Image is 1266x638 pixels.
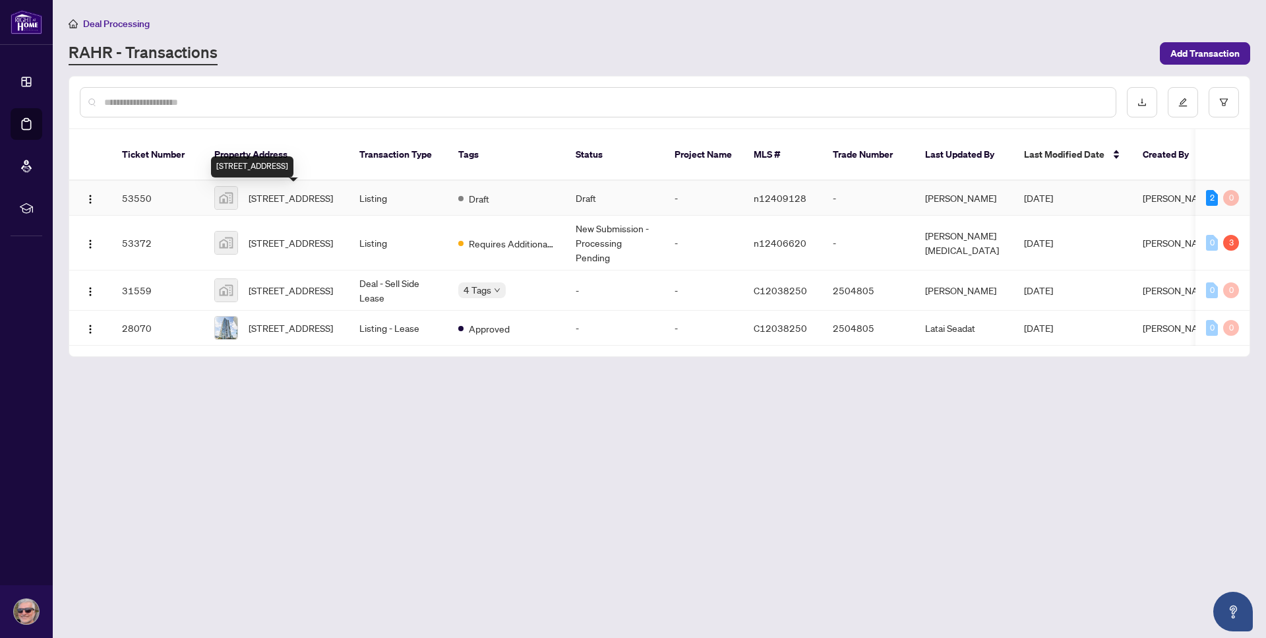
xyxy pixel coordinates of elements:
div: 0 [1206,235,1218,251]
span: [PERSON_NAME] [1143,237,1214,249]
div: 0 [1223,282,1239,298]
td: [PERSON_NAME][MEDICAL_DATA] [915,216,1013,271]
div: 0 [1223,320,1239,336]
td: - [822,216,915,271]
button: filter [1209,87,1239,117]
img: logo [11,10,42,34]
a: RAHR - Transactions [69,42,218,65]
span: [DATE] [1024,322,1053,334]
span: C12038250 [754,284,807,296]
td: Deal - Sell Side Lease [349,271,448,311]
td: - [565,311,664,346]
div: 3 [1223,235,1239,251]
span: Add Transaction [1170,43,1240,64]
div: 0 [1206,320,1218,336]
td: - [664,311,743,346]
td: - [664,181,743,216]
td: - [664,216,743,271]
button: download [1127,87,1157,117]
span: [DATE] [1024,284,1053,296]
img: thumbnail-img [215,232,237,254]
button: Logo [80,317,101,338]
span: Draft [469,191,489,206]
button: Open asap [1213,592,1253,631]
span: n12406620 [754,237,806,249]
div: 0 [1223,190,1239,206]
th: Last Modified Date [1013,129,1132,181]
button: Logo [80,232,101,253]
button: Add Transaction [1160,42,1250,65]
td: 31559 [111,271,204,311]
th: Transaction Type [349,129,448,181]
th: Property Address [204,129,349,181]
span: [STREET_ADDRESS] [249,191,333,205]
div: 2 [1206,190,1218,206]
span: [PERSON_NAME] [1143,322,1214,334]
img: Logo [85,324,96,335]
th: Project Name [664,129,743,181]
td: - [565,271,664,311]
span: [STREET_ADDRESS] [249,236,333,250]
button: edit [1168,87,1198,117]
span: down [494,287,500,294]
td: Listing [349,216,448,271]
td: Listing - Lease [349,311,448,346]
td: 2504805 [822,271,915,311]
button: Logo [80,280,101,301]
td: - [822,181,915,216]
span: [STREET_ADDRESS] [249,321,333,335]
span: n12409128 [754,192,806,204]
td: 28070 [111,311,204,346]
span: Approved [469,321,510,336]
span: [PERSON_NAME] [1143,284,1214,296]
th: MLS # [743,129,822,181]
span: [DATE] [1024,237,1053,249]
td: [PERSON_NAME] [915,181,1013,216]
span: edit [1178,98,1188,107]
td: 53372 [111,216,204,271]
td: Latai Seadat [915,311,1013,346]
td: 2504805 [822,311,915,346]
img: thumbnail-img [215,187,237,209]
img: thumbnail-img [215,317,237,339]
span: Deal Processing [83,18,150,30]
th: Ticket Number [111,129,204,181]
span: home [69,19,78,28]
span: Last Modified Date [1024,147,1104,162]
span: C12038250 [754,322,807,334]
td: [PERSON_NAME] [915,271,1013,311]
span: 4 Tags [464,282,491,298]
td: Listing [349,181,448,216]
th: Last Updated By [915,129,1013,181]
td: 53550 [111,181,204,216]
img: thumbnail-img [215,279,237,302]
span: download [1137,98,1147,107]
th: Tags [448,129,565,181]
div: [STREET_ADDRESS] [211,156,293,177]
img: Logo [85,286,96,297]
span: [DATE] [1024,192,1053,204]
span: filter [1219,98,1228,107]
span: [STREET_ADDRESS] [249,283,333,298]
img: Profile Icon [14,599,39,624]
span: Requires Additional Docs [469,236,555,251]
td: New Submission - Processing Pending [565,216,664,271]
td: Draft [565,181,664,216]
td: - [664,271,743,311]
th: Created By [1132,129,1211,181]
th: Trade Number [822,129,915,181]
img: Logo [85,239,96,249]
th: Status [565,129,664,181]
button: Logo [80,187,101,208]
span: [PERSON_NAME] [1143,192,1214,204]
div: 0 [1206,282,1218,298]
img: Logo [85,194,96,205]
